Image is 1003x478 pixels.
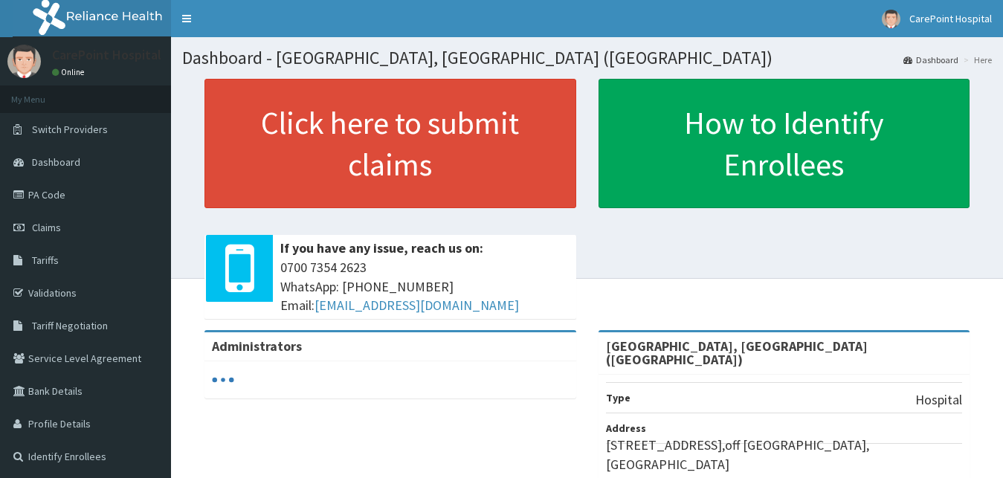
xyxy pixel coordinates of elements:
[280,258,569,315] span: 0700 7354 2623 WhatsApp: [PHONE_NUMBER] Email:
[32,319,108,332] span: Tariff Negotiation
[212,337,302,355] b: Administrators
[606,422,646,435] b: Address
[32,123,108,136] span: Switch Providers
[32,155,80,169] span: Dashboard
[52,48,161,62] p: CarePoint Hospital
[909,12,992,25] span: CarePoint Hospital
[599,79,970,208] a: How to Identify Enrollees
[212,369,234,391] svg: audio-loading
[52,67,88,77] a: Online
[606,337,868,368] strong: [GEOGRAPHIC_DATA], [GEOGRAPHIC_DATA] ([GEOGRAPHIC_DATA])
[204,79,576,208] a: Click here to submit claims
[32,221,61,234] span: Claims
[315,297,519,314] a: [EMAIL_ADDRESS][DOMAIN_NAME]
[280,239,483,256] b: If you have any issue, reach us on:
[606,391,630,404] b: Type
[960,54,992,66] li: Here
[32,253,59,267] span: Tariffs
[882,10,900,28] img: User Image
[915,390,962,410] p: Hospital
[903,54,958,66] a: Dashboard
[7,45,41,78] img: User Image
[182,48,992,68] h1: Dashboard - [GEOGRAPHIC_DATA], [GEOGRAPHIC_DATA] ([GEOGRAPHIC_DATA])
[606,436,963,474] p: [STREET_ADDRESS],off [GEOGRAPHIC_DATA], [GEOGRAPHIC_DATA]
